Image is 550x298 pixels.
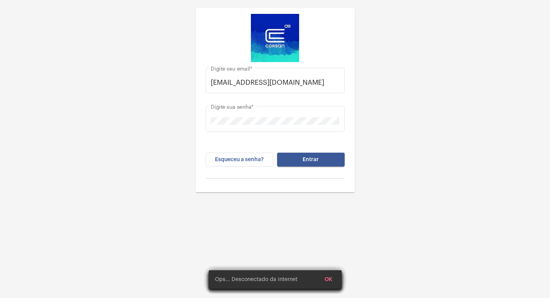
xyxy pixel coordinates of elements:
[215,157,264,162] span: Esqueceu a senha?
[251,14,299,62] img: d4669ae0-8c07-2337-4f67-34b0df7f5ae4.jpeg
[303,157,319,162] span: Entrar
[215,276,298,283] span: Ops... Desconectado da internet
[277,153,345,167] button: Entrar
[206,153,273,167] button: Esqueceu a senha?
[325,277,332,282] span: OK
[211,79,339,86] input: Digite seu email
